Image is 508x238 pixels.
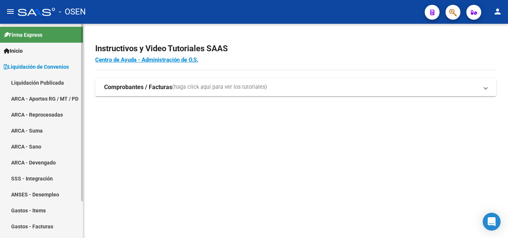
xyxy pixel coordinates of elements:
span: Liquidación de Convenios [4,63,69,71]
mat-icon: person [493,7,502,16]
span: Firma Express [4,31,42,39]
span: Inicio [4,47,23,55]
div: Open Intercom Messenger [483,213,501,231]
strong: Comprobantes / Facturas [104,83,172,91]
mat-expansion-panel-header: Comprobantes / Facturas(haga click aquí para ver los tutoriales) [95,78,496,96]
h2: Instructivos y Video Tutoriales SAAS [95,42,496,56]
mat-icon: menu [6,7,15,16]
span: (haga click aquí para ver los tutoriales) [172,83,267,91]
span: - OSEN [59,4,86,20]
a: Centro de Ayuda - Administración de O.S. [95,56,198,63]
